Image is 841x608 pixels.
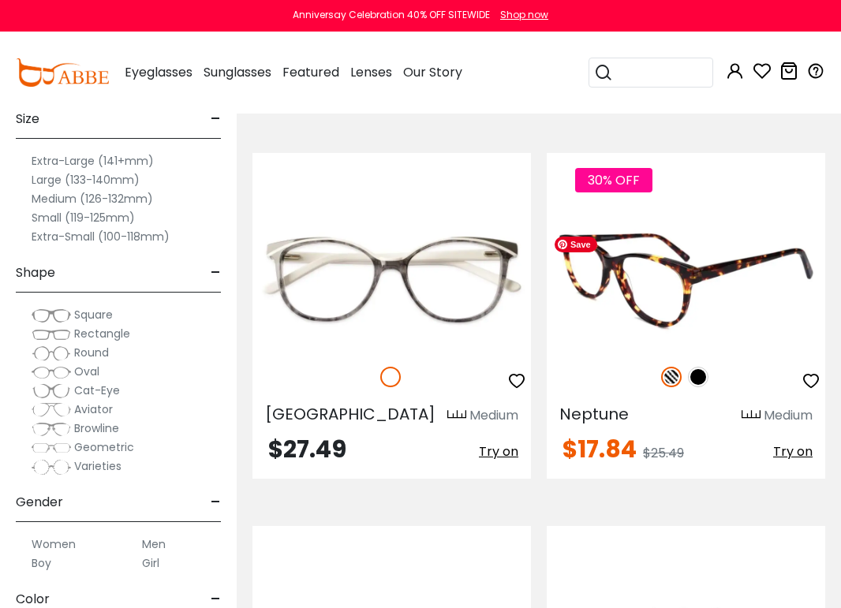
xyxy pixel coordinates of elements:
[265,403,435,425] span: [GEOGRAPHIC_DATA]
[32,383,71,399] img: Cat-Eye.png
[16,58,109,87] img: abbeglasses.com
[204,63,271,81] span: Sunglasses
[32,227,170,246] label: Extra-Small (100-118mm)
[293,8,490,22] div: Anniversay Celebration 40% OFF SITEWIDE
[16,100,39,138] span: Size
[74,382,120,398] span: Cat-Eye
[661,367,682,387] img: Pattern
[559,403,629,425] span: Neptune
[74,307,113,323] span: Square
[643,444,684,462] span: $25.49
[742,409,761,421] img: size ruler
[268,432,346,466] span: $27.49
[282,63,339,81] span: Featured
[74,458,121,474] span: Varieties
[575,168,652,192] span: 30% OFF
[773,438,813,466] button: Try on
[688,367,708,387] img: Black
[479,442,518,461] span: Try on
[479,438,518,466] button: Try on
[211,254,221,292] span: -
[252,210,531,349] img: White Salzburg - Acetate ,Universal Bridge Fit
[380,367,401,387] img: White
[211,483,221,521] span: -
[32,170,140,189] label: Large (133-140mm)
[403,63,462,81] span: Our Story
[142,535,166,554] label: Men
[74,401,113,417] span: Aviator
[125,63,192,81] span: Eyeglasses
[32,364,71,380] img: Oval.png
[142,554,159,573] label: Girl
[74,439,134,455] span: Geometric
[74,326,130,341] span: Rectangle
[32,554,51,573] label: Boy
[447,409,466,421] img: size ruler
[32,208,135,227] label: Small (119-125mm)
[32,308,71,323] img: Square.png
[500,8,548,22] div: Shop now
[74,345,109,360] span: Round
[32,189,153,208] label: Medium (126-132mm)
[32,345,71,361] img: Round.png
[32,326,71,342] img: Rectangle.png
[492,8,548,21] a: Shop now
[74,364,99,379] span: Oval
[32,459,71,476] img: Varieties.png
[563,432,637,466] span: $17.84
[547,210,825,349] img: Pattern Neptune - Acetate ,Universal Bridge Fit
[32,402,71,418] img: Aviator.png
[764,406,813,425] div: Medium
[74,420,119,436] span: Browline
[350,63,392,81] span: Lenses
[16,254,55,292] span: Shape
[32,535,76,554] label: Women
[773,442,813,461] span: Try on
[211,100,221,138] span: -
[16,483,63,521] span: Gender
[32,440,71,456] img: Geometric.png
[32,151,154,170] label: Extra-Large (141+mm)
[32,421,71,437] img: Browline.png
[469,406,518,425] div: Medium
[555,237,597,252] span: Save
